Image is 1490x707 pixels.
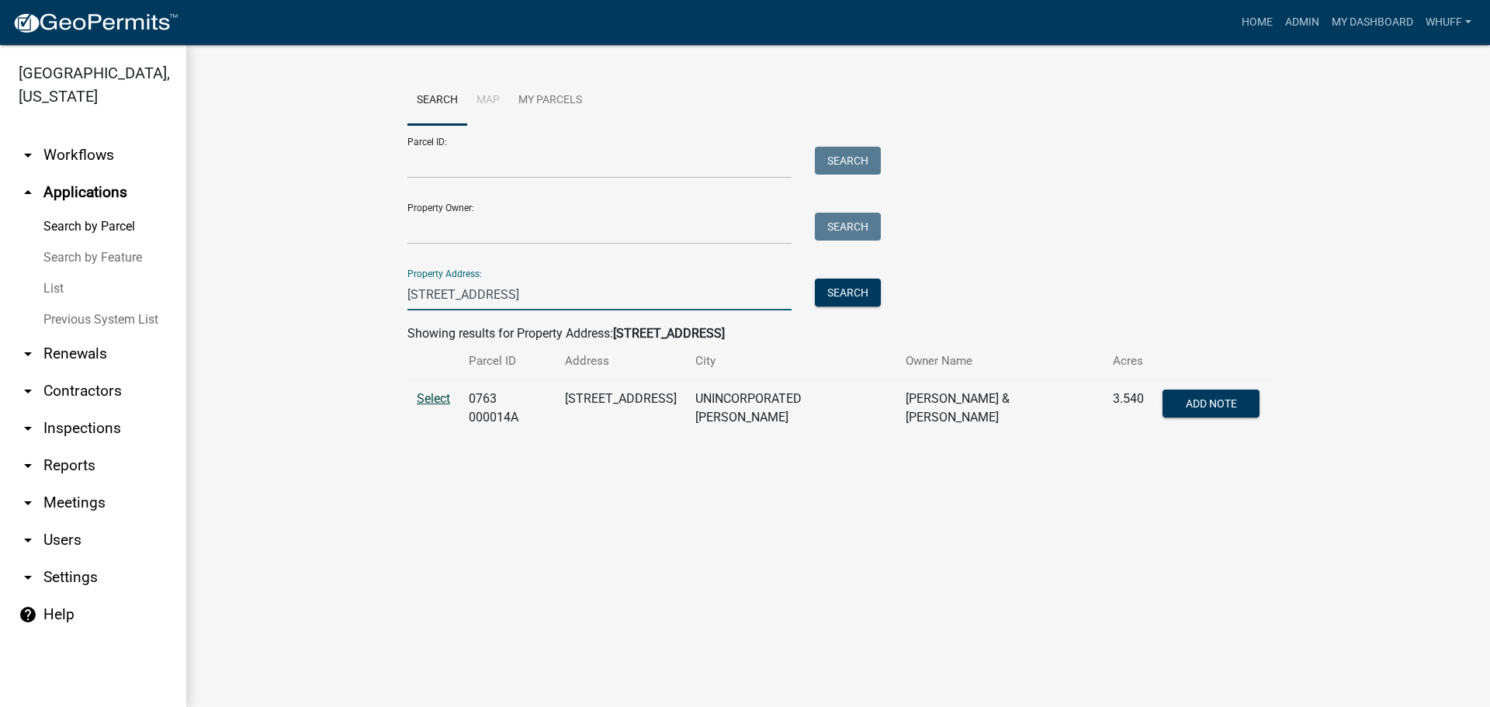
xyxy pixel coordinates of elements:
a: Admin [1279,8,1325,37]
td: 0763 000014A [459,380,556,437]
a: My Dashboard [1325,8,1419,37]
th: Owner Name [896,343,1104,379]
td: [PERSON_NAME] & [PERSON_NAME] [896,380,1104,437]
a: Search [407,76,467,126]
i: arrow_drop_down [19,146,37,165]
button: Add Note [1163,390,1260,418]
th: Acres [1104,343,1153,379]
button: Search [815,279,881,307]
i: arrow_drop_down [19,494,37,512]
i: arrow_drop_down [19,568,37,587]
a: Select [417,391,450,406]
a: Home [1235,8,1279,37]
i: help [19,605,37,624]
button: Search [815,147,881,175]
i: arrow_drop_down [19,531,37,549]
span: Add Note [1185,397,1236,410]
td: UNINCORPORATED [PERSON_NAME] [686,380,896,437]
th: City [686,343,896,379]
a: whuff [1419,8,1478,37]
strong: [STREET_ADDRESS] [613,326,725,341]
button: Search [815,213,881,241]
th: Address [556,343,686,379]
i: arrow_drop_down [19,456,37,475]
i: arrow_drop_down [19,419,37,438]
td: 3.540 [1104,380,1153,437]
div: Showing results for Property Address: [407,324,1269,343]
i: arrow_drop_down [19,345,37,363]
th: Parcel ID [459,343,556,379]
a: My Parcels [509,76,591,126]
i: arrow_drop_up [19,183,37,202]
td: [STREET_ADDRESS] [556,380,686,437]
i: arrow_drop_down [19,382,37,400]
